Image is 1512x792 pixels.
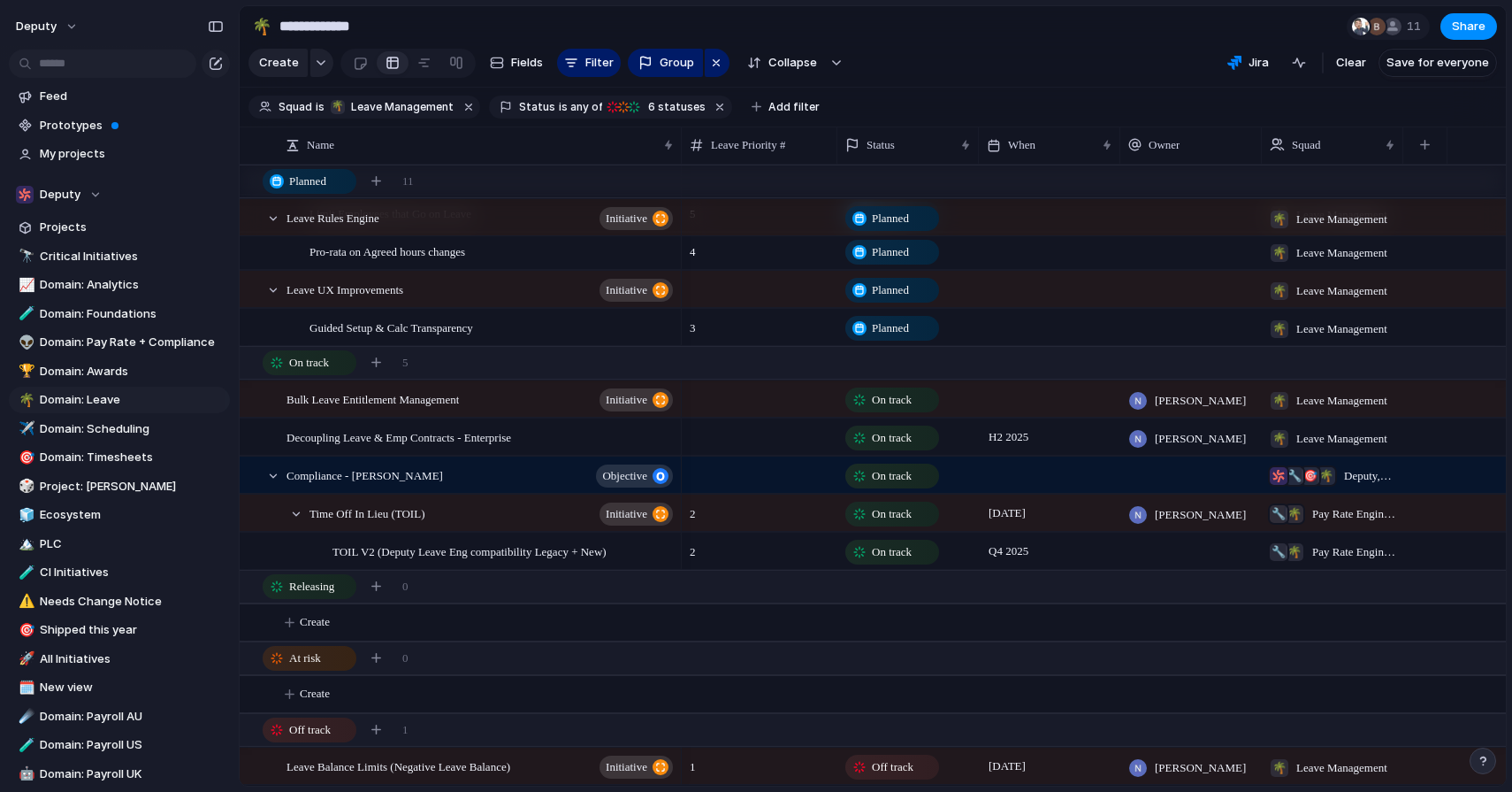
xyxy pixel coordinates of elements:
span: Leave Management [1296,282,1387,300]
span: Domain: Scheduling [40,420,224,438]
div: 🏆Domain: Awards [9,358,230,385]
button: 👽 [16,334,34,351]
span: [DATE] [984,503,1030,524]
span: Filter [585,54,614,72]
button: 🏆 [16,363,34,381]
button: 🧪 [16,305,34,323]
span: initiative [606,502,647,527]
span: [PERSON_NAME] [1155,392,1246,410]
a: 🧪Domain: Payroll US [9,732,230,758]
button: ✈️ [16,420,34,438]
span: [PERSON_NAME] [1155,506,1246,524]
a: ☄️Domain: Payroll AU [9,704,230,730]
span: Create [300,685,330,703]
div: 🌴 [1271,430,1288,448]
div: 🎯 [1302,467,1319,485]
button: 🌴 [248,12,276,41]
a: 🔭Critical Initiatives [9,243,230,270]
span: Leave Rules Engine [286,207,379,227]
div: 🔧 [1270,543,1287,561]
span: All Initiatives [40,650,224,668]
a: 🗓️New view [9,674,230,701]
button: Filter [557,49,621,77]
span: On track [872,505,912,523]
div: 🌴 [19,390,31,411]
a: Prototypes [9,112,230,139]
button: 🏔️ [16,535,34,553]
span: H2 2025 [984,427,1033,448]
span: Create [300,613,330,631]
div: 🧪 [19,304,31,324]
a: 🧪CI Initiatives [9,559,230,586]
span: initiative [606,755,647,780]
span: Critical Initiatives [40,248,224,265]
span: 6 [643,100,658,113]
div: ⚠️ [19,591,31,611]
span: Domain: Analytics [40,276,224,294]
div: 🌴 [1271,759,1288,777]
span: On track [872,429,912,447]
span: Domain: Payroll US [40,736,224,754]
div: 🔧 [1270,505,1287,523]
a: My projects [9,141,230,167]
span: Projects [40,219,224,236]
span: Leave Management [1296,320,1387,338]
span: Leave Priority # [711,136,785,154]
div: 🔭 [19,246,31,266]
a: 🤖Domain: Payroll UK [9,761,230,788]
div: 🌴 [1286,543,1303,561]
span: Leave UX Improvements [286,279,403,299]
button: isany of [555,97,606,117]
span: Pay Rate Engine , Leave Management [1312,543,1395,561]
span: Domain: Payroll UK [40,765,224,783]
span: Fields [511,54,543,72]
button: Save for everyone [1378,49,1497,77]
div: 🌴 [1271,320,1288,338]
span: Jira [1249,54,1269,72]
span: Squad [1292,136,1321,154]
span: Status [867,136,895,154]
button: Jira [1220,50,1276,76]
div: 🎯Shipped this year [9,617,230,643]
a: Projects [9,214,230,241]
span: Name [307,136,334,154]
span: Compliance - [PERSON_NAME] [286,465,443,485]
span: Planned [872,319,909,337]
div: 🎯 [19,620,31,641]
div: 🌴 [1271,244,1288,262]
span: Domain: Pay Rate + Compliance [40,334,224,351]
span: Domain: Leave [40,391,224,409]
button: initiative [599,388,673,411]
button: Deputy [9,181,230,208]
span: When [1008,136,1035,154]
a: 🚀All Initiatives [9,646,230,673]
span: Collapse [768,54,817,72]
span: deputy [16,18,57,35]
a: 🏔️PLC [9,531,230,557]
button: ⚠️ [16,593,34,611]
a: ⚠️Needs Change Notice [9,588,230,615]
span: On track [289,354,329,372]
span: Save for everyone [1386,54,1489,72]
span: Group [660,54,694,72]
span: On track [872,467,912,485]
button: deputy [8,12,88,41]
a: 🎲Project: [PERSON_NAME] [9,473,230,500]
span: 2 [683,496,836,523]
span: Add filter [768,99,820,115]
a: 🧊Ecosystem [9,502,230,528]
button: 🎲 [16,478,34,496]
button: Collapse [737,49,826,77]
button: 🌴 [16,391,34,409]
span: Domain: Awards [40,363,224,381]
span: 1 [683,749,836,776]
span: any of [568,99,602,115]
div: 👽 [19,333,31,353]
span: Project: [PERSON_NAME] [40,478,224,496]
span: Planned [872,243,909,261]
